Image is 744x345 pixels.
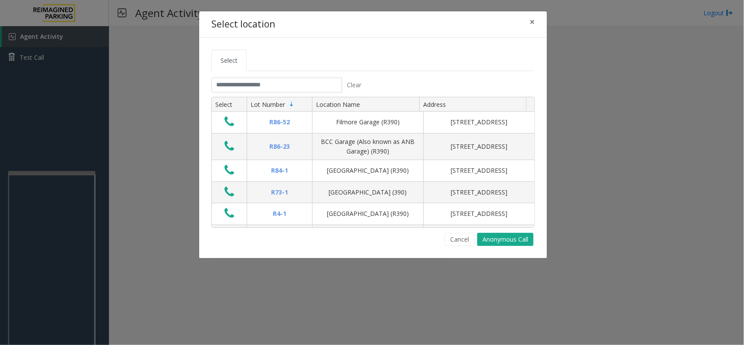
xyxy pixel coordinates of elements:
div: R4-1 [252,209,307,219]
th: Select [212,97,247,112]
div: [GEOGRAPHIC_DATA] (R390) [318,209,418,219]
div: R84-1 [252,166,307,175]
div: BCC Garage (Also known as ANB Garage) (R390) [318,137,418,157]
div: R86-23 [252,142,307,151]
div: R73-1 [252,188,307,197]
div: [STREET_ADDRESS] [429,209,529,219]
button: Cancel [445,233,475,246]
div: [STREET_ADDRESS] [429,166,529,175]
button: Close [523,11,541,33]
span: Location Name [316,100,360,109]
div: Filmore Garage (R390) [318,117,418,127]
h4: Select location [211,17,275,31]
button: Clear [342,78,367,92]
span: × [530,16,535,28]
div: [GEOGRAPHIC_DATA] (R390) [318,166,418,175]
div: [STREET_ADDRESS] [429,188,529,197]
button: Anonymous Call [477,233,533,246]
span: Address [423,100,446,109]
span: Select [221,56,238,65]
div: [GEOGRAPHIC_DATA] (390) [318,188,418,197]
span: Lot Number [251,100,285,109]
div: R86-52 [252,117,307,127]
div: [STREET_ADDRESS] [429,117,529,127]
div: [STREET_ADDRESS] [429,142,529,151]
div: Data table [212,97,534,227]
span: Sortable [288,101,295,108]
ul: Tabs [211,50,535,71]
